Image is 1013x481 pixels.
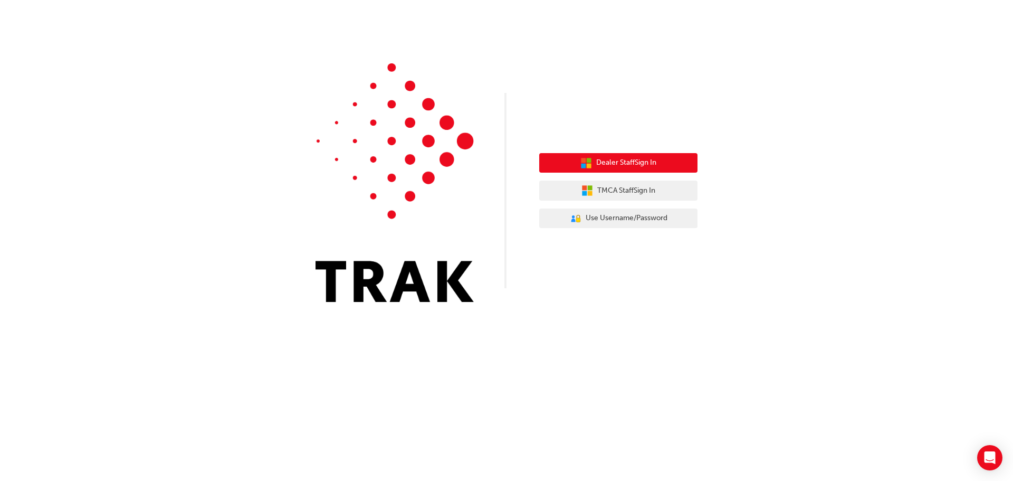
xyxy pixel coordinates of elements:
[977,445,1002,470] div: Open Intercom Messenger
[539,181,697,201] button: TMCA StaffSign In
[596,157,656,169] span: Dealer Staff Sign In
[586,212,667,224] span: Use Username/Password
[597,185,655,197] span: TMCA Staff Sign In
[316,63,474,302] img: Trak
[539,153,697,173] button: Dealer StaffSign In
[539,209,697,229] button: Use Username/Password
